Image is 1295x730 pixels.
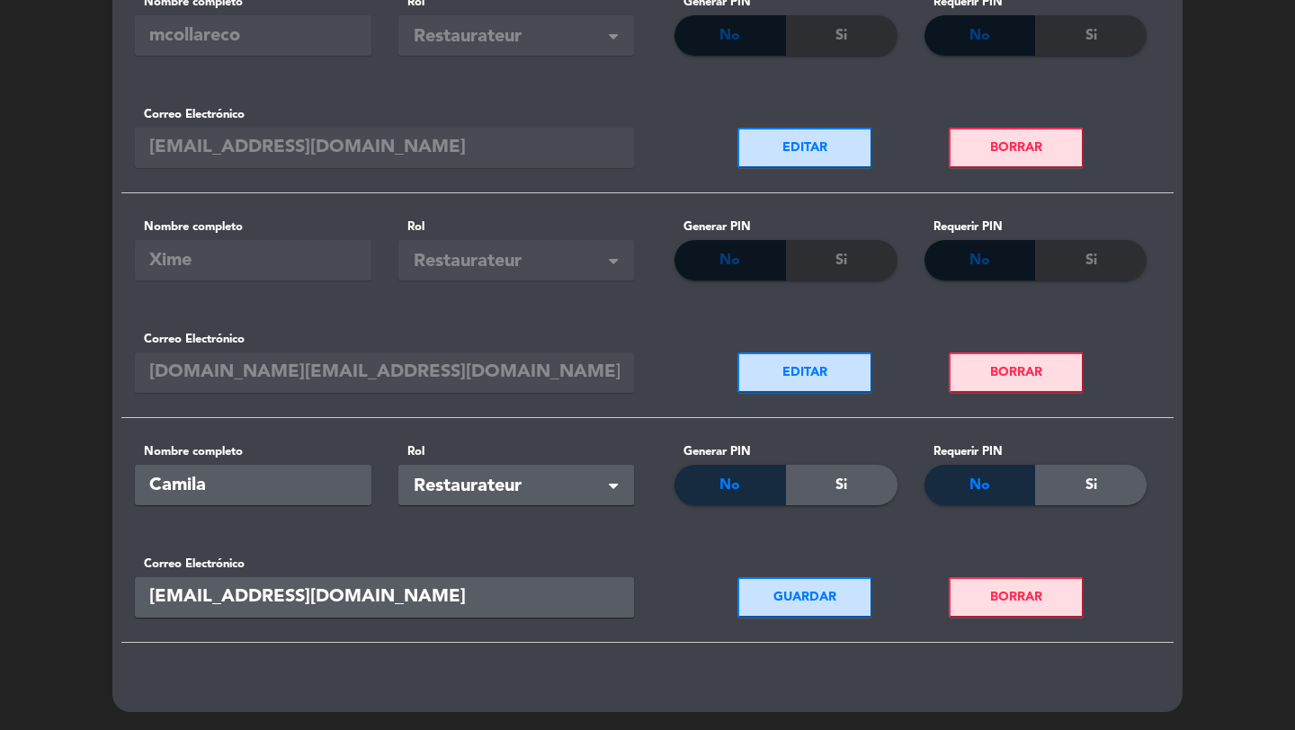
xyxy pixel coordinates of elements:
[719,474,740,497] span: No
[398,218,635,236] label: Rol
[414,472,626,502] span: Restaurateur
[135,352,634,393] input: Correo Electrónico
[969,24,990,48] span: No
[969,474,990,497] span: No
[135,577,634,618] input: Correo Electrónico
[949,577,1084,618] button: BORRAR
[1085,249,1097,272] span: Si
[719,249,740,272] span: No
[737,577,872,618] button: GUARDAR
[135,128,634,168] input: Correo Electrónico
[1085,474,1097,497] span: Si
[737,128,872,168] button: EDITAR
[135,442,371,461] label: Nombre completo
[835,249,847,272] span: Si
[398,442,635,461] label: Rol
[135,465,371,505] input: Nombre completo
[835,24,847,48] span: Si
[924,218,1148,236] div: Requerir PIN
[135,218,371,236] label: Nombre completo
[924,442,1148,461] div: Requerir PIN
[949,352,1084,393] button: BORRAR
[674,218,898,236] div: Generar PIN
[135,15,371,56] input: Nombre completo
[135,555,634,574] label: Correo Electrónico
[737,352,872,393] button: EDITAR
[414,22,626,52] span: Restaurateur
[135,240,371,280] input: Nombre completo
[719,24,740,48] span: No
[969,249,990,272] span: No
[835,474,847,497] span: Si
[135,330,634,349] label: Correo Electrónico
[1085,24,1097,48] span: Si
[674,442,898,461] div: Generar PIN
[135,105,634,124] label: Correo Electrónico
[414,247,626,277] span: Restaurateur
[949,128,1084,168] button: BORRAR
